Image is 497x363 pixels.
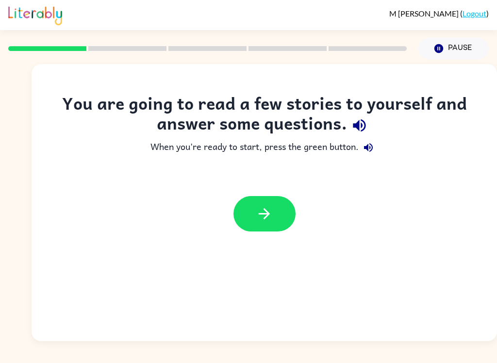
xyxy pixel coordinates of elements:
div: You are going to read a few stories to yourself and answer some questions. [51,93,478,138]
span: M [PERSON_NAME] [389,9,460,18]
img: Literably [8,4,62,25]
div: ( ) [389,9,489,18]
button: Pause [418,37,489,60]
a: Logout [463,9,486,18]
div: When you're ready to start, press the green button. [51,138,478,157]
